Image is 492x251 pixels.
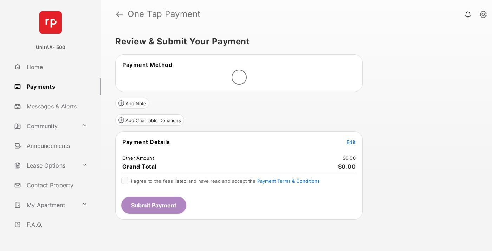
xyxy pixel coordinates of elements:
[131,178,320,184] span: I agree to the fees listed and have read and accept the
[342,155,356,161] td: $0.00
[11,157,79,174] a: Lease Options
[115,98,149,109] button: Add Note
[11,58,101,75] a: Home
[11,137,101,154] a: Announcements
[11,118,79,134] a: Community
[122,155,154,161] td: Other Amount
[115,37,472,46] h5: Review & Submit Your Payment
[11,78,101,95] a: Payments
[39,11,62,34] img: svg+xml;base64,PHN2ZyB4bWxucz0iaHR0cDovL3d3dy53My5vcmcvMjAwMC9zdmciIHdpZHRoPSI2NCIgaGVpZ2h0PSI2NC...
[11,98,101,115] a: Messages & Alerts
[122,61,172,68] span: Payment Method
[338,163,356,170] span: $0.00
[36,44,66,51] p: UnitAA- 500
[11,177,101,194] a: Contact Property
[122,138,170,145] span: Payment Details
[122,163,156,170] span: Grand Total
[115,114,184,126] button: Add Charitable Donations
[347,138,356,145] button: Edit
[11,216,101,233] a: F.A.Q.
[11,196,79,213] a: My Apartment
[347,139,356,145] span: Edit
[121,197,186,214] button: Submit Payment
[128,10,201,18] strong: One Tap Payment
[257,178,320,184] button: I agree to the fees listed and have read and accept the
